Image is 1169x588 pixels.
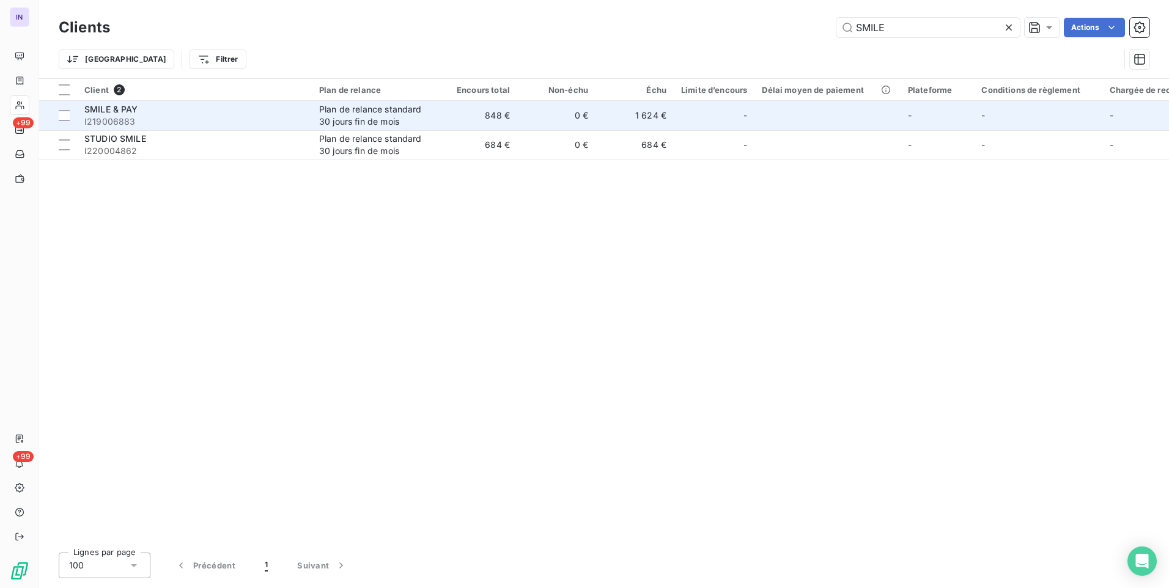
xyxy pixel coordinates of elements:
[59,50,174,69] button: [GEOGRAPHIC_DATA]
[981,110,985,120] span: -
[743,109,747,122] span: -
[160,553,250,578] button: Précédent
[446,85,510,95] div: Encours total
[517,130,596,160] td: 0 €
[84,104,138,114] span: SMILE & PAY
[10,7,29,27] div: IN
[439,130,517,160] td: 684 €
[10,561,29,581] img: Logo LeanPay
[69,559,84,571] span: 100
[439,101,517,130] td: 848 €
[1110,110,1113,120] span: -
[981,139,985,150] span: -
[265,559,268,571] span: 1
[517,101,596,130] td: 0 €
[319,133,432,157] div: Plan de relance standard 30 jours fin de mois
[13,117,34,128] span: +99
[908,110,912,120] span: -
[596,130,674,160] td: 684 €
[981,85,1094,95] div: Conditions de règlement
[836,18,1020,37] input: Rechercher
[596,101,674,130] td: 1 624 €
[13,451,34,462] span: +99
[84,116,304,128] span: I219006883
[1127,546,1157,576] div: Open Intercom Messenger
[84,133,146,144] span: STUDIO SMILE
[743,139,747,151] span: -
[908,139,912,150] span: -
[59,17,110,39] h3: Clients
[282,553,362,578] button: Suivant
[525,85,588,95] div: Non-échu
[114,84,125,95] span: 2
[84,85,109,95] span: Client
[603,85,666,95] div: Échu
[250,553,282,578] button: 1
[319,85,432,95] div: Plan de relance
[84,145,304,157] span: I220004862
[762,85,893,95] div: Délai moyen de paiement
[1064,18,1125,37] button: Actions
[190,50,246,69] button: Filtrer
[908,85,967,95] div: Plateforme
[1110,139,1113,150] span: -
[681,85,747,95] div: Limite d’encours
[319,103,432,128] div: Plan de relance standard 30 jours fin de mois
[10,120,29,139] a: +99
